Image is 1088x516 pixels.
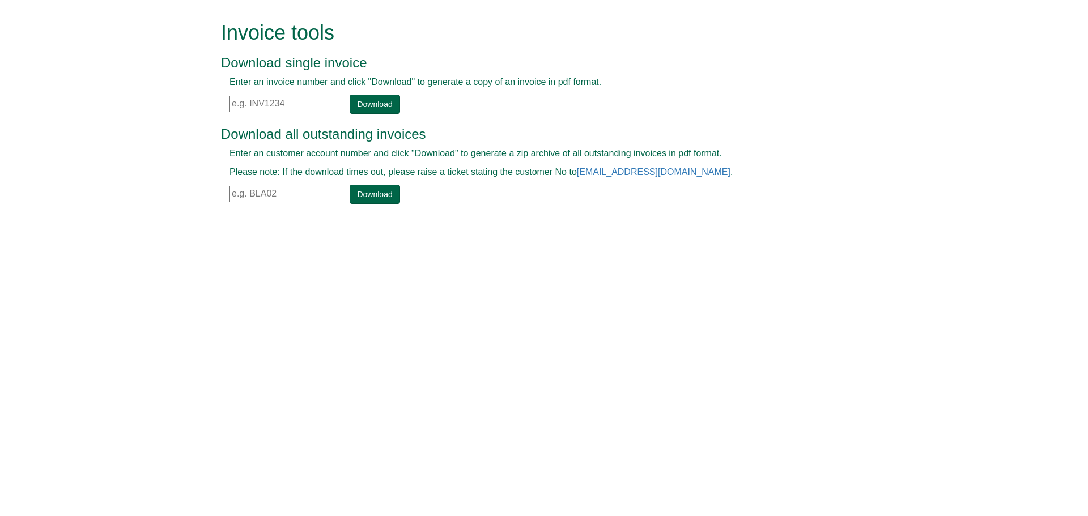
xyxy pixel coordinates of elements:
[221,127,841,142] h3: Download all outstanding invoices
[229,186,347,202] input: e.g. BLA02
[350,95,399,114] a: Download
[221,22,841,44] h1: Invoice tools
[229,96,347,112] input: e.g. INV1234
[350,185,399,204] a: Download
[229,76,833,89] p: Enter an invoice number and click "Download" to generate a copy of an invoice in pdf format.
[229,147,833,160] p: Enter an customer account number and click "Download" to generate a zip archive of all outstandin...
[221,56,841,70] h3: Download single invoice
[229,166,833,179] p: Please note: If the download times out, please raise a ticket stating the customer No to .
[577,167,730,177] a: [EMAIL_ADDRESS][DOMAIN_NAME]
